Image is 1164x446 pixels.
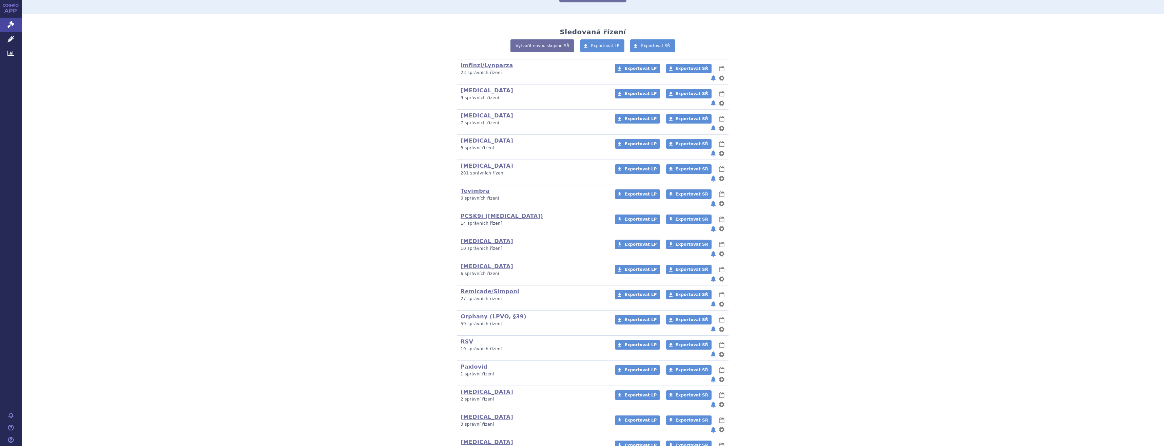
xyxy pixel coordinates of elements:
a: Tevimbra [461,188,490,194]
span: Exportovat LP [624,267,657,272]
p: 23 správních řízení [461,70,606,76]
button: nastavení [718,149,725,157]
a: [MEDICAL_DATA] [461,238,513,244]
a: Exportovat SŘ [666,139,712,149]
button: nastavení [718,225,725,233]
a: Vytvořit novou skupinu SŘ [510,39,574,52]
p: 27 správních řízení [461,296,606,302]
p: 6 správních řízení [461,271,606,277]
span: Exportovat LP [624,167,657,171]
a: [MEDICAL_DATA] [461,87,513,94]
span: Exportovat SŘ [676,267,708,272]
span: Exportovat SŘ [676,217,708,222]
a: Exportovat SŘ [666,164,712,174]
a: Exportovat SŘ [666,290,712,299]
a: Exportovat LP [615,365,660,375]
button: notifikace [710,426,717,434]
span: Exportovat SŘ [676,368,708,372]
a: Exportovat LP [615,415,660,425]
button: notifikace [710,74,717,82]
a: Imfinzi/Lynparza [461,62,513,69]
a: [MEDICAL_DATA] [461,137,513,144]
button: notifikace [710,225,717,233]
button: notifikace [710,401,717,409]
a: Remicade/Simponi [461,288,519,295]
a: Exportovat LP [615,189,660,199]
span: Exportovat SŘ [641,43,670,48]
p: 3 správní řízení [461,145,606,151]
a: PCSK9i ([MEDICAL_DATA]) [461,213,543,219]
p: 9 správních řízení [461,95,606,101]
a: Exportovat SŘ [666,114,712,124]
button: nastavení [718,74,725,82]
a: Exportovat SŘ [666,89,712,98]
button: lhůty [718,291,725,299]
span: Exportovat LP [624,242,657,247]
a: Exportovat LP [615,164,660,174]
span: Exportovat LP [624,66,657,71]
button: lhůty [718,391,725,399]
button: nastavení [718,174,725,183]
a: Exportovat LP [615,290,660,299]
a: Exportovat SŘ [666,189,712,199]
button: nastavení [718,200,725,208]
a: Exportovat SŘ [666,240,712,249]
a: [MEDICAL_DATA] [461,414,513,420]
button: nastavení [718,300,725,308]
p: 19 správních řízení [461,346,606,352]
a: Exportovat LP [615,265,660,274]
button: notifikace [710,124,717,132]
button: notifikace [710,149,717,157]
span: Exportovat SŘ [676,167,708,171]
span: Exportovat SŘ [676,242,708,247]
p: 2 správní řízení [461,396,606,402]
span: Exportovat LP [624,116,657,121]
button: lhůty [718,240,725,248]
button: nastavení [718,325,725,333]
button: notifikace [710,375,717,384]
p: 1 správní řízení [461,371,606,377]
span: Exportovat SŘ [676,342,708,347]
span: Exportovat LP [624,342,657,347]
a: Exportovat LP [615,64,660,73]
a: Paxlovid [461,364,487,370]
p: 14 správních řízení [461,221,606,226]
button: lhůty [718,190,725,198]
span: Exportovat SŘ [676,292,708,297]
button: notifikace [710,300,717,308]
button: nastavení [718,275,725,283]
button: lhůty [718,165,725,173]
span: Exportovat LP [624,91,657,96]
a: Exportovat SŘ [630,39,675,52]
a: Exportovat LP [615,89,660,98]
button: lhůty [718,90,725,98]
a: [MEDICAL_DATA] [461,439,513,445]
a: Exportovat SŘ [666,390,712,400]
span: Exportovat LP [591,43,620,48]
button: nastavení [718,426,725,434]
span: Exportovat SŘ [676,192,708,197]
button: nastavení [718,99,725,107]
a: Exportovat SŘ [666,340,712,350]
button: lhůty [718,64,725,73]
a: RSV [461,338,473,345]
span: Exportovat LP [624,317,657,322]
button: notifikace [710,350,717,358]
span: Exportovat LP [624,192,657,197]
button: notifikace [710,250,717,258]
a: Exportovat LP [615,240,660,249]
a: Exportovat LP [615,390,660,400]
button: notifikace [710,174,717,183]
a: Exportovat SŘ [666,265,712,274]
span: Exportovat LP [624,368,657,372]
a: Exportovat SŘ [666,415,712,425]
button: nastavení [718,350,725,358]
button: lhůty [718,265,725,274]
a: Exportovat SŘ [666,215,712,224]
span: Exportovat SŘ [676,91,708,96]
span: Exportovat SŘ [676,317,708,322]
h2: Sledovaná řízení [560,28,626,36]
span: Exportovat SŘ [676,66,708,71]
span: Exportovat LP [624,217,657,222]
p: 0 správních řízení [461,196,606,201]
